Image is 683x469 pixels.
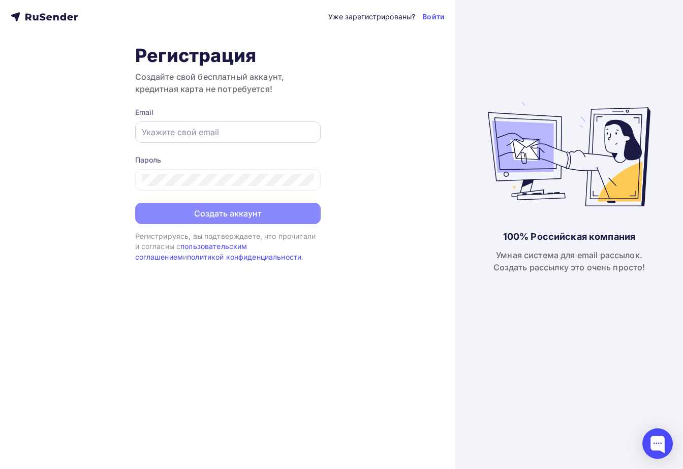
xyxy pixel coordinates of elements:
div: Регистрируясь, вы подтверждаете, что прочитали и согласны с и . [135,231,321,262]
h3: Создайте свой бесплатный аккаунт, кредитная карта не потребуется! [135,71,321,95]
a: политикой конфиденциальности [187,253,301,261]
input: Укажите свой email [142,126,314,138]
h1: Регистрация [135,44,321,67]
div: Email [135,107,321,117]
div: Пароль [135,155,321,165]
a: Войти [422,12,445,22]
div: Умная система для email рассылок. Создать рассылку это очень просто! [493,249,645,273]
div: 100% Российская компания [503,231,635,243]
a: пользовательским соглашением [135,242,247,261]
div: Уже зарегистрированы? [328,12,415,22]
button: Создать аккаунт [135,203,321,224]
